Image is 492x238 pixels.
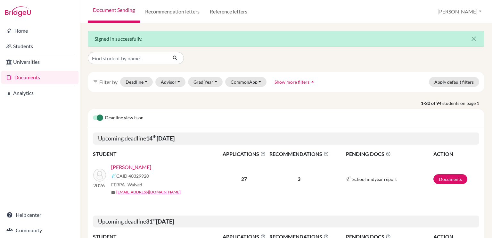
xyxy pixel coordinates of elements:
span: APPLICATIONS [221,150,267,158]
button: Grad Year [188,77,223,87]
sup: th [152,134,157,139]
span: RECOMMENDATIONS [267,150,330,158]
button: [PERSON_NAME] [435,5,484,18]
span: School midyear report [352,176,397,183]
p: 2026 [93,182,106,189]
img: Common App logo [111,174,116,179]
span: Show more filters [275,79,309,85]
button: Show more filtersarrow_drop_up [269,77,321,87]
a: Community [1,224,78,237]
img: Common App logo [346,176,351,182]
span: - Waived [125,182,142,187]
span: Filter by [99,79,118,85]
i: arrow_drop_up [309,79,316,85]
strong: 1-20 of 94 [421,100,442,106]
a: Home [1,24,78,37]
span: CAID 40329920 [116,173,149,179]
button: Apply default filters [429,77,479,87]
h5: Upcoming deadline [93,132,479,145]
b: 14 [DATE] [146,135,175,142]
input: Find student by name... [88,52,167,64]
p: 3 [267,175,330,183]
a: Students [1,40,78,53]
a: Help center [1,208,78,221]
a: [PERSON_NAME] [111,163,151,171]
span: Deadline view is on [105,114,143,122]
img: Vazquez, Alejandro [93,169,106,182]
button: Close [463,31,484,47]
span: FERPA [111,181,142,188]
a: Documents [1,71,78,84]
sup: st [152,217,156,222]
a: Documents [433,174,467,184]
div: Signed in successfully. [88,31,484,47]
span: PENDING DOCS [346,150,433,158]
button: Advisor [155,77,186,87]
a: Analytics [1,87,78,99]
b: 31 [DATE] [146,218,174,225]
img: Bridge-U [5,6,31,17]
th: ACTION [433,150,479,158]
th: STUDENT [93,150,221,158]
i: filter_list [93,79,98,84]
button: CommonApp [225,77,267,87]
a: Universities [1,55,78,68]
span: students on page 1 [442,100,484,106]
b: 27 [241,176,247,182]
h5: Upcoming deadline [93,216,479,228]
i: close [470,35,478,43]
a: [EMAIL_ADDRESS][DOMAIN_NAME] [116,189,181,195]
span: mail [111,191,115,194]
button: Deadline [120,77,153,87]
